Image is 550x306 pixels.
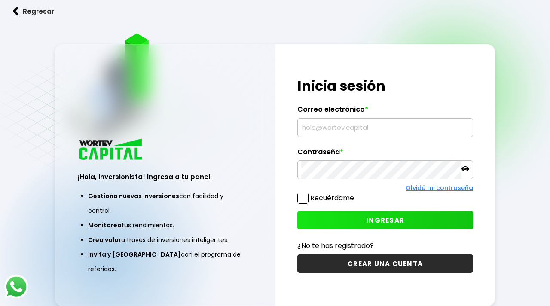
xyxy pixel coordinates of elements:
li: tus rendimientos. [88,218,242,233]
span: Gestiona nuevas inversiones [88,192,179,200]
li: a través de inversiones inteligentes. [88,233,242,247]
button: INGRESAR [297,211,473,229]
img: flecha izquierda [13,7,19,16]
a: Olvidé mi contraseña [406,184,473,192]
h1: Inicia sesión [297,76,473,96]
span: INGRESAR [366,216,404,225]
img: logo_wortev_capital [77,138,145,163]
h3: ¡Hola, inversionista! Ingresa a tu panel: [77,172,253,182]
input: hola@wortev.capital [301,119,469,137]
span: Monitorea [88,221,122,229]
li: con facilidad y control. [88,189,242,218]
span: Crea valor [88,236,121,244]
label: Recuérdame [310,193,354,203]
button: CREAR UNA CUENTA [297,254,473,273]
label: Contraseña [297,148,473,161]
li: con el programa de referidos. [88,247,242,276]
span: Invita y [GEOGRAPHIC_DATA] [88,250,181,259]
img: logos_whatsapp-icon.242b2217.svg [4,275,28,299]
p: ¿No te has registrado? [297,240,473,251]
label: Correo electrónico [297,105,473,118]
a: ¿No te has registrado?CREAR UNA CUENTA [297,240,473,273]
